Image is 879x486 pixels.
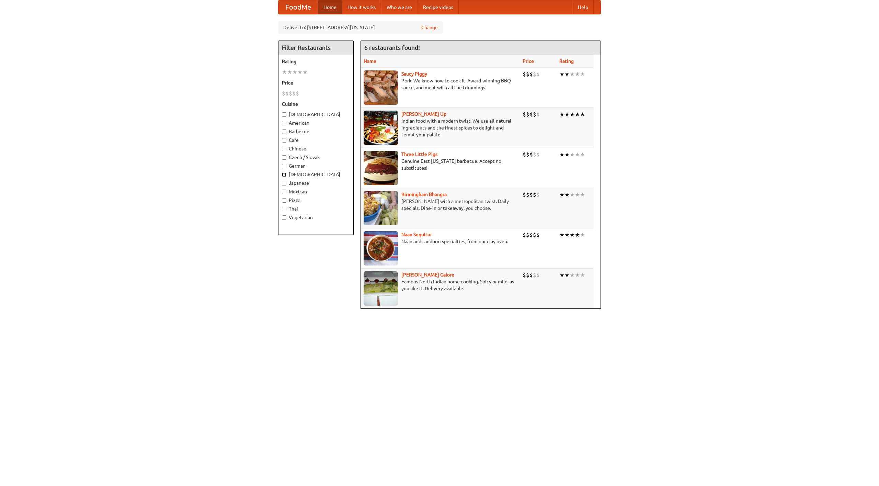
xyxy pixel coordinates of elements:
[580,70,585,78] li: ★
[533,70,536,78] li: $
[401,192,447,197] b: Birmingham Bhangra
[559,191,564,199] li: ★
[526,271,529,279] li: $
[381,0,418,14] a: Who we are
[282,197,350,204] label: Pizza
[401,151,437,157] b: Three Little Pigs
[282,121,286,125] input: American
[536,231,540,239] li: $
[282,145,350,152] label: Chinese
[570,151,575,158] li: ★
[523,70,526,78] li: $
[536,70,540,78] li: $
[282,205,350,212] label: Thai
[575,271,580,279] li: ★
[564,191,570,199] li: ★
[282,120,350,126] label: American
[282,138,286,143] input: Cafe
[287,68,292,76] li: ★
[364,117,517,138] p: Indian food with a modern twist. We use all-natural ingredients and the finest spices to delight ...
[533,231,536,239] li: $
[282,155,286,160] input: Czech / Slovak
[526,70,529,78] li: $
[523,231,526,239] li: $
[282,112,286,117] input: [DEMOGRAPHIC_DATA]
[282,58,350,65] h5: Rating
[564,151,570,158] li: ★
[533,271,536,279] li: $
[526,111,529,118] li: $
[570,271,575,279] li: ★
[364,70,398,105] img: saucy.jpg
[282,137,350,144] label: Cafe
[536,111,540,118] li: $
[342,0,381,14] a: How it works
[282,207,286,211] input: Thai
[282,79,350,86] h5: Price
[529,271,533,279] li: $
[526,231,529,239] li: $
[529,70,533,78] li: $
[529,151,533,158] li: $
[529,231,533,239] li: $
[364,271,398,306] img: currygalore.jpg
[282,214,350,221] label: Vegetarian
[523,151,526,158] li: $
[296,90,299,97] li: $
[364,111,398,145] img: curryup.jpg
[533,191,536,199] li: $
[364,77,517,91] p: Pork. We know how to cook it. Award-winning BBQ sauce, and meat with all the trimmings.
[401,272,454,278] a: [PERSON_NAME] Galore
[401,111,446,117] a: [PERSON_NAME] Up
[421,24,438,31] a: Change
[559,151,564,158] li: ★
[536,271,540,279] li: $
[297,68,302,76] li: ★
[526,151,529,158] li: $
[529,111,533,118] li: $
[364,231,398,265] img: naansequitur.jpg
[278,0,318,14] a: FoodMe
[533,111,536,118] li: $
[523,271,526,279] li: $
[418,0,459,14] a: Recipe videos
[302,68,308,76] li: ★
[282,129,286,134] input: Barbecue
[523,191,526,199] li: $
[575,151,580,158] li: ★
[282,188,350,195] label: Mexican
[536,191,540,199] li: $
[559,70,564,78] li: ★
[282,128,350,135] label: Barbecue
[278,41,353,55] h4: Filter Restaurants
[282,172,286,177] input: [DEMOGRAPHIC_DATA]
[282,147,286,151] input: Chinese
[401,71,427,77] a: Saucy Piggy
[564,111,570,118] li: ★
[364,58,376,64] a: Name
[364,191,398,225] img: bhangra.jpg
[282,198,286,203] input: Pizza
[526,191,529,199] li: $
[575,191,580,199] li: ★
[564,70,570,78] li: ★
[570,231,575,239] li: ★
[364,44,420,51] ng-pluralize: 6 restaurants found!
[559,271,564,279] li: ★
[570,191,575,199] li: ★
[536,151,540,158] li: $
[318,0,342,14] a: Home
[364,198,517,212] p: [PERSON_NAME] with a metropolitan twist. Daily specials. Dine-in or takeaway, you choose.
[278,21,443,34] div: Deliver to: [STREET_ADDRESS][US_STATE]
[289,90,292,97] li: $
[282,111,350,118] label: [DEMOGRAPHIC_DATA]
[282,164,286,168] input: German
[364,238,517,245] p: Naan and tandoori specialties, from our clay oven.
[580,271,585,279] li: ★
[401,232,432,237] b: Naan Sequitur
[575,111,580,118] li: ★
[570,111,575,118] li: ★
